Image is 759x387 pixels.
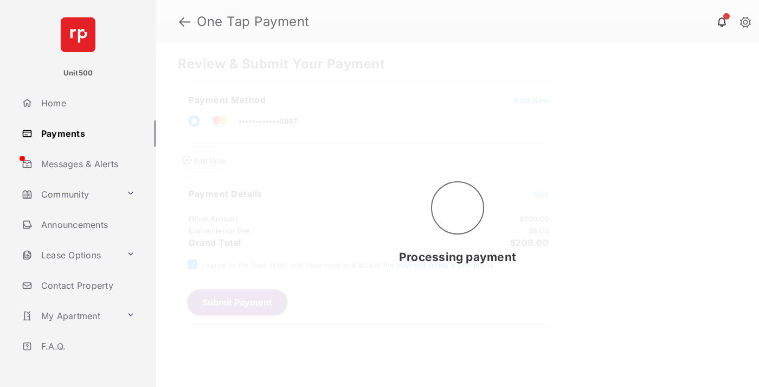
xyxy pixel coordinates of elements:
[17,333,156,359] a: F.A.Q.
[399,250,516,264] span: Processing payment
[17,303,122,329] a: My Apartment
[17,151,156,177] a: Messages & Alerts
[17,272,156,299] a: Contact Property
[17,242,122,268] a: Lease Options
[17,212,156,238] a: Announcements
[17,181,122,207] a: Community
[63,68,93,79] p: Unit500
[197,15,310,28] strong: One Tap Payment
[17,90,156,116] a: Home
[61,17,95,52] img: svg+xml;base64,PHN2ZyB4bWxucz0iaHR0cDovL3d3dy53My5vcmcvMjAwMC9zdmciIHdpZHRoPSI2NCIgaGVpZ2h0PSI2NC...
[17,120,156,147] a: Payments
